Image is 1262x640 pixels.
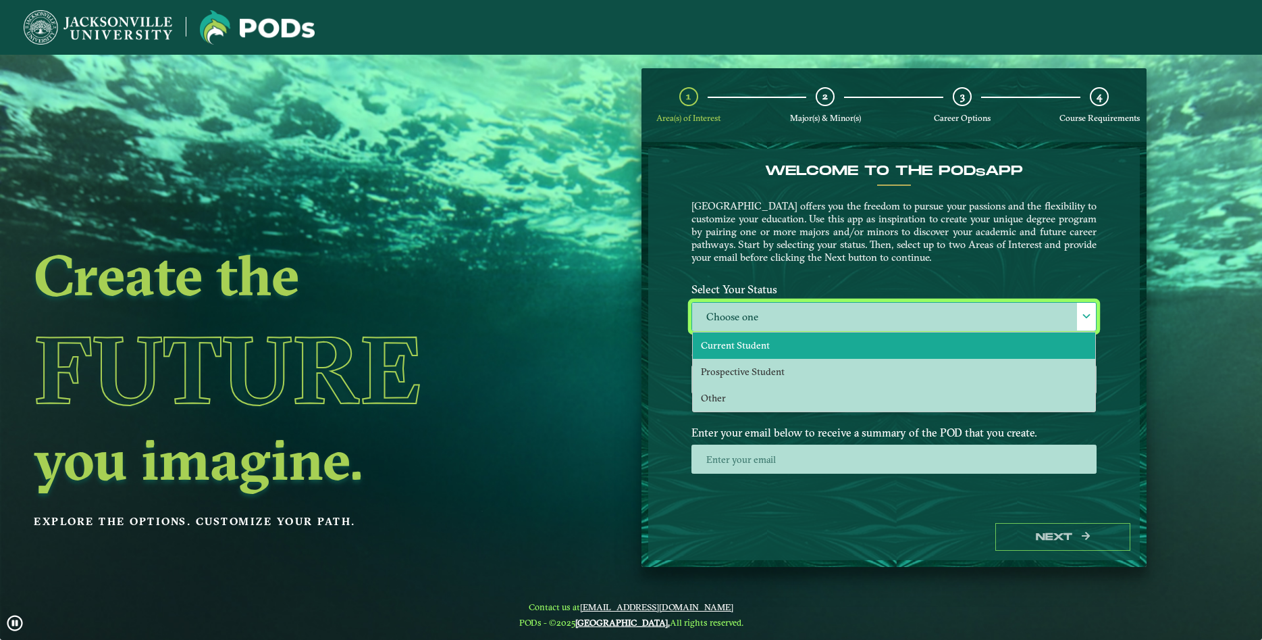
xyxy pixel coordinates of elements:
[976,166,985,179] sub: s
[575,617,670,628] a: [GEOGRAPHIC_DATA].
[24,10,172,45] img: Jacksonville University logo
[701,339,770,351] span: Current Student
[580,601,733,612] a: [EMAIL_ADDRESS][DOMAIN_NAME]
[960,90,965,103] span: 3
[701,392,726,404] span: Other
[34,308,534,431] h1: Future
[822,90,828,103] span: 2
[681,420,1107,445] label: Enter your email below to receive a summary of the POD that you create.
[686,90,691,103] span: 1
[691,398,1097,411] p: Maximum 2 selections are allowed
[34,512,534,532] p: Explore the options. Customize your path.
[934,113,991,123] span: Career Options
[693,359,1095,385] li: Prospective Student
[693,385,1095,412] li: Other
[691,396,696,405] sup: ⋆
[34,247,534,303] h2: Create the
[691,199,1097,264] p: [GEOGRAPHIC_DATA] offers you the freedom to pursue your passions and the flexibility to customize...
[995,523,1130,551] button: Next
[519,617,743,628] span: PODs - ©2025 All rights reserved.
[692,303,1096,332] label: Choose one
[1097,90,1102,103] span: 4
[200,10,315,45] img: Jacksonville University logo
[691,163,1097,179] h4: Welcome to the POD app
[34,431,534,488] h2: you imagine.
[519,601,743,612] span: Contact us at
[681,341,1107,366] label: Select Your Area(s) of Interest
[656,113,720,123] span: Area(s) of Interest
[1059,113,1140,123] span: Course Requirements
[681,277,1107,302] label: Select Your Status
[701,366,785,378] span: Prospective Student
[693,333,1095,359] li: Current Student
[790,113,861,123] span: Major(s) & Minor(s)
[691,445,1097,474] input: Enter your email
